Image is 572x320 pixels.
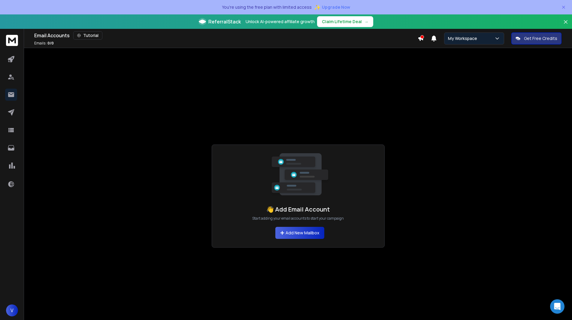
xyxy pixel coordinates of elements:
[524,35,557,41] p: Get Free Credits
[246,19,315,25] p: Unlock AI-powered affiliate growth
[322,4,350,10] span: Upgrade Now
[314,1,350,13] button: ✨Upgrade Now
[6,304,18,316] button: V
[364,19,368,25] span: →
[73,31,102,40] button: Tutorial
[448,35,480,41] p: My Workspace
[550,299,564,314] div: Open Intercom Messenger
[208,18,241,25] span: ReferralStack
[222,4,312,10] p: You're using the free plan with limited access
[317,16,373,27] button: Claim Lifetime Deal→
[47,41,54,46] span: 0 / 0
[266,205,330,214] h1: 👋 Add Email Account
[252,216,344,221] p: Start adding your email accounts to start your campaign
[275,227,324,239] button: Add New Mailbox
[34,31,418,40] div: Email Accounts
[562,18,570,32] button: Close banner
[314,3,321,11] span: ✨
[34,41,54,46] p: Emails :
[511,32,561,44] button: Get Free Credits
